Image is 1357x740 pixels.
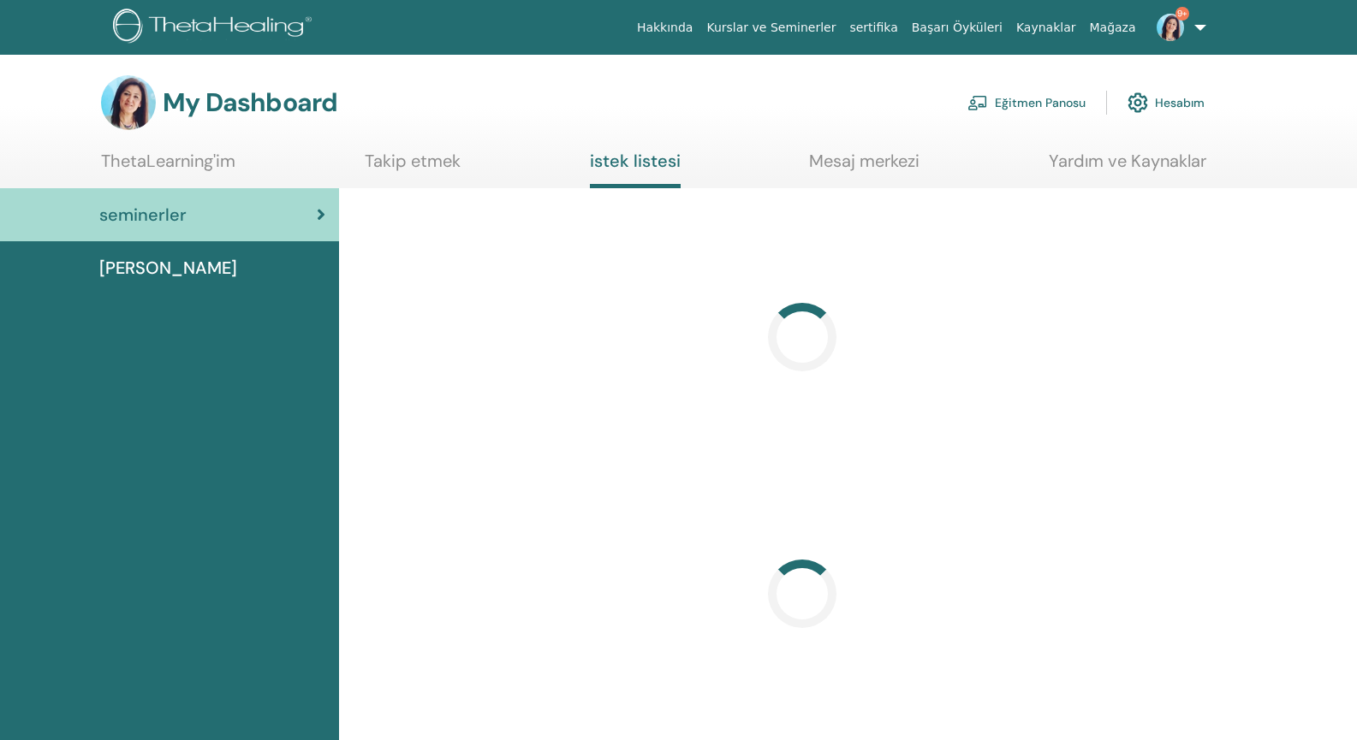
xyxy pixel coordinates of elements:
[1082,12,1142,44] a: Mağaza
[113,9,318,47] img: logo.png
[905,12,1009,44] a: Başarı Öyküleri
[967,84,1086,121] a: Eğitmen Panosu
[1009,12,1083,44] a: Kaynaklar
[967,95,988,110] img: chalkboard-teacher.svg
[163,87,337,118] h3: My Dashboard
[1175,7,1189,21] span: 9+
[101,151,235,184] a: ThetaLearning'im
[1128,88,1148,117] img: cog.svg
[99,202,187,228] span: seminerler
[1157,14,1184,41] img: default.jpg
[699,12,842,44] a: Kurslar ve Seminerler
[842,12,904,44] a: sertifika
[590,151,681,188] a: istek listesi
[1049,151,1206,184] a: Yardım ve Kaynaklar
[365,151,461,184] a: Takip etmek
[1128,84,1205,121] a: Hesabım
[809,151,920,184] a: Mesaj merkezi
[101,75,156,130] img: default.jpg
[99,255,237,281] span: [PERSON_NAME]
[630,12,700,44] a: Hakkında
